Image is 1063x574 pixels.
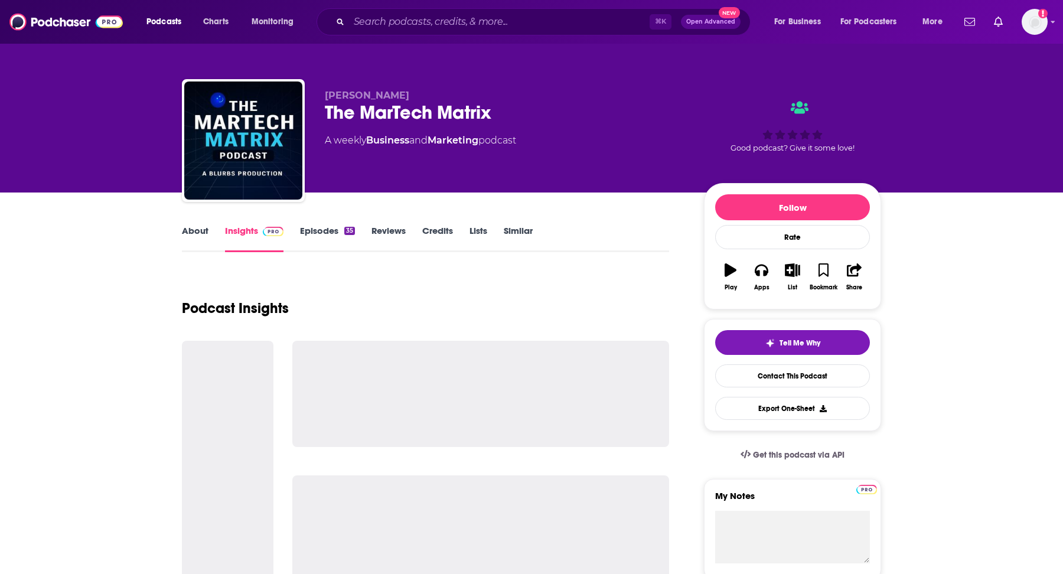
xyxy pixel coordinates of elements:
button: open menu [138,12,197,31]
div: Rate [715,225,870,249]
img: tell me why sparkle [765,338,775,348]
div: Bookmark [810,284,837,291]
a: About [182,225,208,252]
button: open menu [766,12,836,31]
span: Open Advanced [686,19,735,25]
img: User Profile [1022,9,1048,35]
img: Podchaser Pro [856,485,877,494]
a: Marketing [428,135,478,146]
div: List [788,284,797,291]
span: Tell Me Why [780,338,820,348]
span: New [719,7,740,18]
button: Show profile menu [1022,9,1048,35]
input: Search podcasts, credits, & more... [349,12,650,31]
img: Podchaser - Follow, Share and Rate Podcasts [9,11,123,33]
a: InsightsPodchaser Pro [225,225,283,252]
button: Export One-Sheet [715,397,870,420]
span: Monitoring [252,14,294,30]
svg: Add a profile image [1038,9,1048,18]
button: Play [715,256,746,298]
div: Good podcast? Give it some love! [704,90,881,163]
span: More [922,14,943,30]
span: Logged in as TeemsPR [1022,9,1048,35]
label: My Notes [715,490,870,511]
a: Charts [195,12,236,31]
a: Episodes35 [300,225,355,252]
button: open menu [243,12,309,31]
button: List [777,256,808,298]
div: Apps [754,284,769,291]
a: Pro website [856,483,877,494]
a: Credits [422,225,453,252]
span: Good podcast? Give it some love! [731,143,855,152]
a: Business [366,135,409,146]
div: Search podcasts, credits, & more... [328,8,762,35]
a: Similar [504,225,533,252]
div: Play [725,284,737,291]
span: Get this podcast via API [753,450,844,460]
a: Show notifications dropdown [989,12,1007,32]
span: Podcasts [146,14,181,30]
button: Share [839,256,870,298]
span: Charts [203,14,229,30]
img: Podchaser Pro [263,227,283,236]
h1: Podcast Insights [182,299,289,317]
span: ⌘ K [650,14,671,30]
a: Reviews [371,225,406,252]
div: A weekly podcast [325,133,516,148]
a: Show notifications dropdown [960,12,980,32]
div: 35 [344,227,355,235]
span: [PERSON_NAME] [325,90,409,101]
button: tell me why sparkleTell Me Why [715,330,870,355]
a: Contact This Podcast [715,364,870,387]
span: For Podcasters [840,14,897,30]
div: Share [846,284,862,291]
button: Bookmark [808,256,839,298]
button: Follow [715,194,870,220]
span: and [409,135,428,146]
span: For Business [774,14,821,30]
button: open menu [833,12,914,31]
img: The MarTech Matrix [184,81,302,200]
a: Lists [469,225,487,252]
button: Apps [746,256,777,298]
button: Open AdvancedNew [681,15,741,29]
a: Get this podcast via API [731,441,854,469]
button: open menu [914,12,957,31]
